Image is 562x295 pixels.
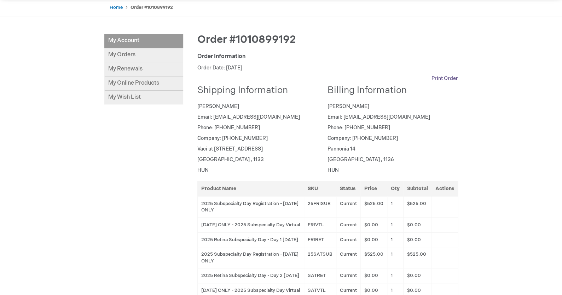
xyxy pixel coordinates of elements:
[328,146,355,152] span: Pannonia 14
[197,232,304,247] td: 2025 Retina Subspecialty Day - Day 1 [DATE]
[387,247,403,268] td: 1
[197,135,268,141] span: Company: [PHONE_NUMBER]
[110,5,123,10] a: Home
[336,196,360,217] td: Current
[197,268,304,283] td: 2025 Retina Subspecialty Day - Day 2 [DATE]
[197,146,263,152] span: Vaci ut [STREET_ADDRESS]
[360,217,387,232] td: $0.00
[328,157,394,163] span: [GEOGRAPHIC_DATA] , 1136
[197,103,239,109] span: [PERSON_NAME]
[104,48,183,62] a: My Orders
[360,181,387,196] th: Price
[197,125,260,131] span: Phone: [PHONE_NUMBER]
[197,64,458,72] p: Order Date: [DATE]
[403,217,431,232] td: $0.00
[360,232,387,247] td: $0.00
[104,62,183,76] a: My Renewals
[328,103,369,109] span: [PERSON_NAME]
[131,5,173,10] strong: Order #1010899192
[387,232,403,247] td: 1
[431,75,458,82] a: Print Order
[403,268,431,283] td: $0.00
[304,196,336,217] td: 25FRISUB
[328,125,390,131] span: Phone: [PHONE_NUMBER]
[403,196,431,217] td: $525.00
[304,247,336,268] td: 25SATSUB
[336,247,360,268] td: Current
[197,86,323,96] h2: Shipping Information
[104,91,183,104] a: My Wish List
[403,247,431,268] td: $525.00
[197,247,304,268] td: 2025 Subspecialty Day Registration - [DATE] ONLY
[328,135,398,141] span: Company: [PHONE_NUMBER]
[197,167,209,173] span: HUN
[336,217,360,232] td: Current
[304,232,336,247] td: FRIRET
[336,232,360,247] td: Current
[304,217,336,232] td: FRIVTL
[304,181,336,196] th: SKU
[328,86,453,96] h2: Billing Information
[197,33,296,46] span: Order #1010899192
[431,181,458,196] th: Actions
[403,181,431,196] th: Subtotal
[360,196,387,217] td: $525.00
[387,268,403,283] td: 1
[197,196,304,217] td: 2025 Subspecialty Day Registration - [DATE] ONLY
[197,114,300,120] span: Email: [EMAIL_ADDRESS][DOMAIN_NAME]
[304,268,336,283] td: SATRET
[197,217,304,232] td: [DATE] ONLY - 2025 Subspecialty Day Virtual
[387,196,403,217] td: 1
[328,114,430,120] span: Email: [EMAIL_ADDRESS][DOMAIN_NAME]
[403,232,431,247] td: $0.00
[336,181,360,196] th: Status
[104,76,183,91] a: My Online Products
[197,53,458,61] div: Order Information
[328,167,339,173] span: HUN
[197,157,264,163] span: [GEOGRAPHIC_DATA] , 1133
[197,181,304,196] th: Product Name
[387,217,403,232] td: 1
[336,268,360,283] td: Current
[387,181,403,196] th: Qty
[360,247,387,268] td: $525.00
[360,268,387,283] td: $0.00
